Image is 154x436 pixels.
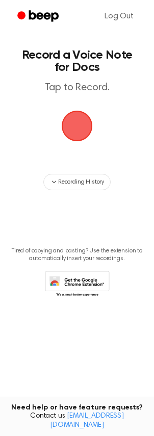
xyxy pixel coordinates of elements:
p: Tired of copying and pasting? Use the extension to automatically insert your recordings. [8,247,146,263]
button: Recording History [43,174,111,190]
span: Recording History [58,177,104,187]
span: Contact us [6,412,148,430]
p: Tap to Record. [18,82,136,94]
a: Log Out [94,4,144,29]
h1: Record a Voice Note for Docs [18,49,136,73]
a: [EMAIL_ADDRESS][DOMAIN_NAME] [50,413,124,429]
a: Beep [10,7,68,27]
img: Beep Logo [62,111,92,141]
